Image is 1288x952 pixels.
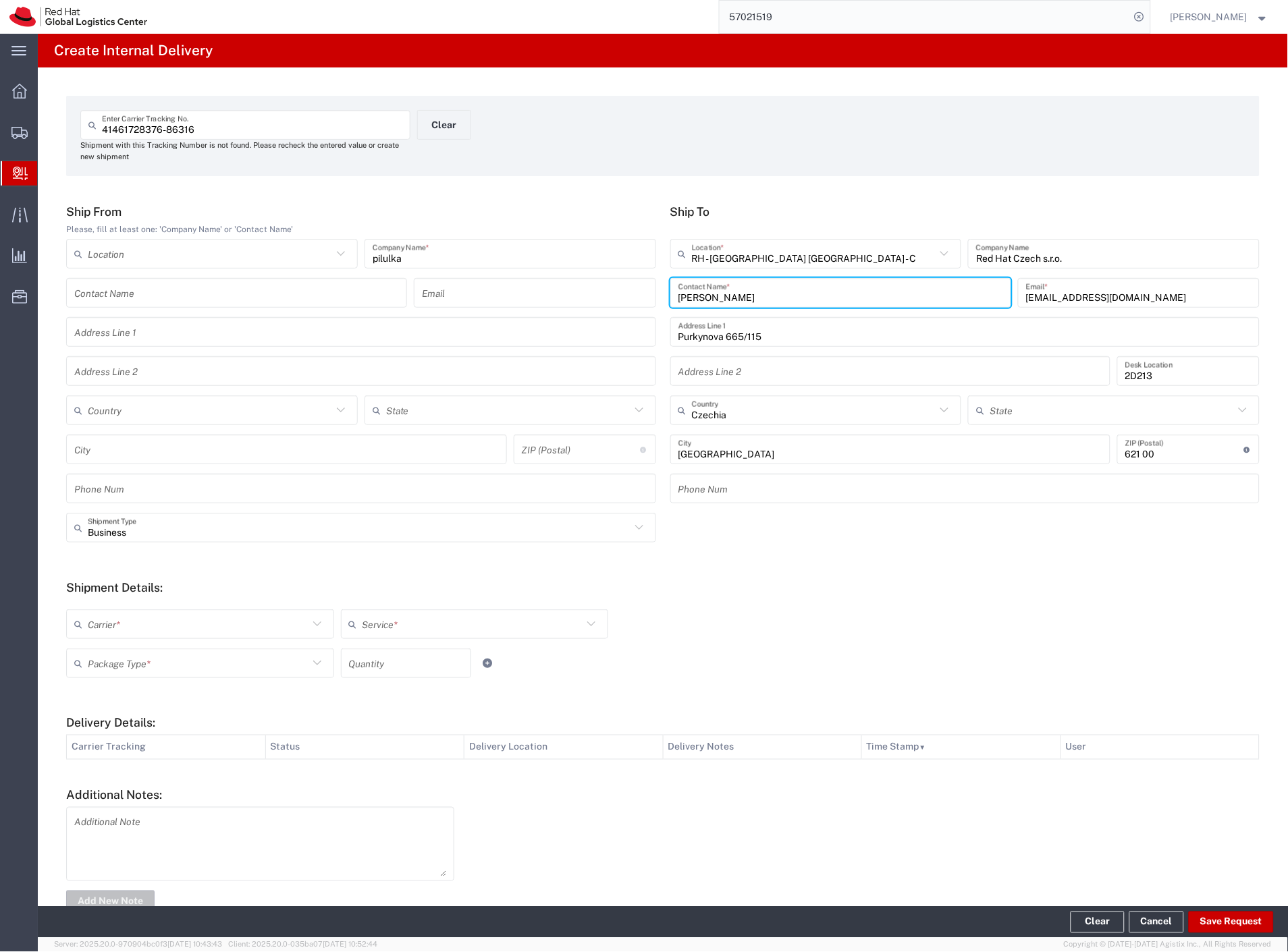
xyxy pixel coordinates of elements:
[478,654,497,673] a: Add Item
[1061,735,1260,760] th: User
[9,7,147,27] img: logo
[80,140,410,162] div: Shipment with this Tracking Number is not found. Please recheck the entered value or create new s...
[1064,939,1272,951] span: Copyright © [DATE]-[DATE] Agistix Inc., All Rights Reserved
[1071,912,1125,933] button: Clear
[66,223,656,235] div: Please, fill at least one: 'Company Name' or 'Contact Name'
[66,716,1260,730] h5: Delivery Details:
[670,204,1260,219] h5: Ship To
[66,788,1260,802] h5: Additional Notes:
[323,941,377,949] span: [DATE] 10:52:44
[1189,912,1274,933] button: Save Request
[663,735,862,760] th: Delivery Notes
[54,34,213,67] h4: Create Internal Delivery
[1170,9,1270,25] button: [PERSON_NAME]
[167,941,222,949] span: [DATE] 10:43:43
[54,941,222,949] span: Server: 2025.20.0-970904bc0f3
[720,1,1130,33] input: Search for shipment number, reference number
[417,110,471,140] button: Clear
[862,735,1061,760] th: Time Stamp
[228,941,377,949] span: Client: 2025.20.0-035ba07
[1129,912,1184,933] a: Cancel
[67,735,266,760] th: Carrier Tracking
[66,735,1260,760] table: Delivery Details:
[66,580,1260,594] h5: Shipment Details:
[1171,9,1247,24] span: Filip Lizuch
[464,735,664,760] th: Delivery Location
[265,735,464,760] th: Status
[66,204,656,219] h5: Ship From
